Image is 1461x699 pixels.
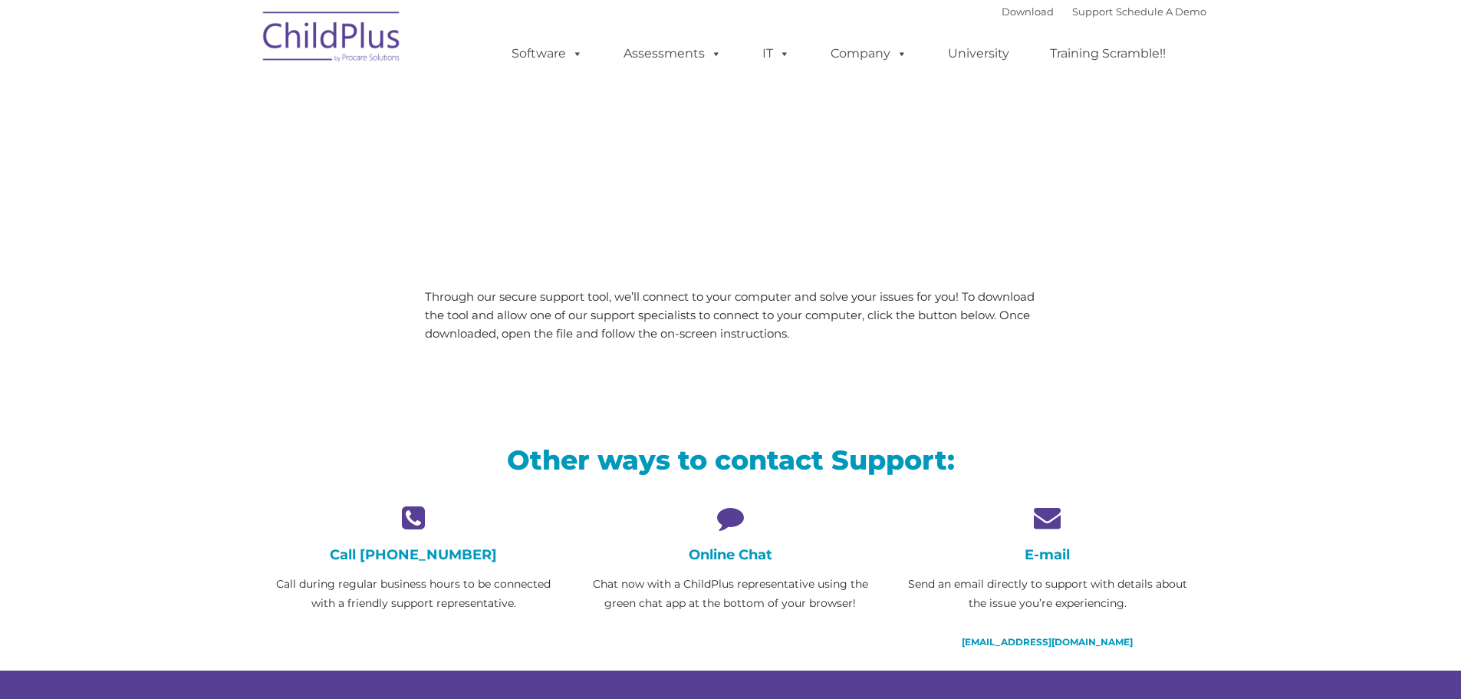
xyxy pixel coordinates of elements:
font: | [1002,5,1206,18]
a: Company [815,38,923,69]
a: Assessments [608,38,737,69]
a: Software [496,38,598,69]
a: [EMAIL_ADDRESS][DOMAIN_NAME] [962,636,1133,648]
img: ChildPlus by Procare Solutions [255,1,409,77]
h2: Other ways to contact Support: [267,443,1195,477]
span: LiveSupport with SplashTop [267,110,841,157]
a: IT [747,38,805,69]
h4: Call [PHONE_NUMBER] [267,546,561,563]
a: Schedule A Demo [1116,5,1206,18]
p: Call during regular business hours to be connected with a friendly support representative. [267,575,561,613]
p: Chat now with a ChildPlus representative using the green chat app at the bottom of your browser! [584,575,877,613]
a: Download [1002,5,1054,18]
a: Training Scramble!! [1035,38,1181,69]
h4: Online Chat [584,546,877,563]
p: Send an email directly to support with details about the issue you’re experiencing. [900,575,1194,613]
p: Through our secure support tool, we’ll connect to your computer and solve your issues for you! To... [425,288,1036,343]
a: Support [1072,5,1113,18]
a: University [933,38,1025,69]
h4: E-mail [900,546,1194,563]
